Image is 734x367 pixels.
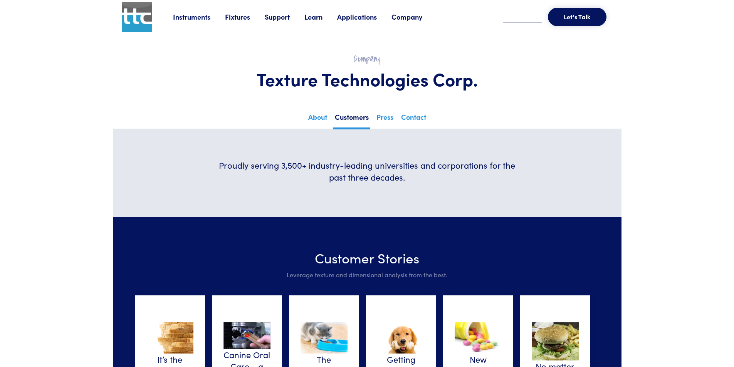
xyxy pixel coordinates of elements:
a: About [307,111,329,127]
a: Instruments [173,12,225,22]
a: Company [391,12,437,22]
a: Support [265,12,304,22]
h2: Company [136,53,598,65]
h6: Proudly serving 3,500+ industry-leading universities and corporations for the past three decades. [215,159,520,183]
a: Press [375,111,395,127]
img: petchew.jpg [378,322,425,354]
a: Applications [337,12,391,22]
a: Customers [333,111,370,129]
img: nospillscontainer.jpg [455,322,502,354]
img: canine-oral-care-chewing-robot.jpg [223,322,270,349]
img: ttc_logo_1x1_v1.0.png [122,2,152,32]
button: Let's Talk [548,8,606,26]
img: bread.jpg [146,322,193,354]
a: Contact [400,111,428,127]
a: Fixtures [225,12,265,22]
h1: Texture Technologies Corp. [136,68,598,90]
p: Leverage texture and dimensional analysis from the best. [136,270,598,280]
h3: Customer Stories [136,248,598,267]
a: Learn [304,12,337,22]
img: catfood.jpg [301,322,348,354]
img: restaurantconsistency.jpg [532,322,579,360]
